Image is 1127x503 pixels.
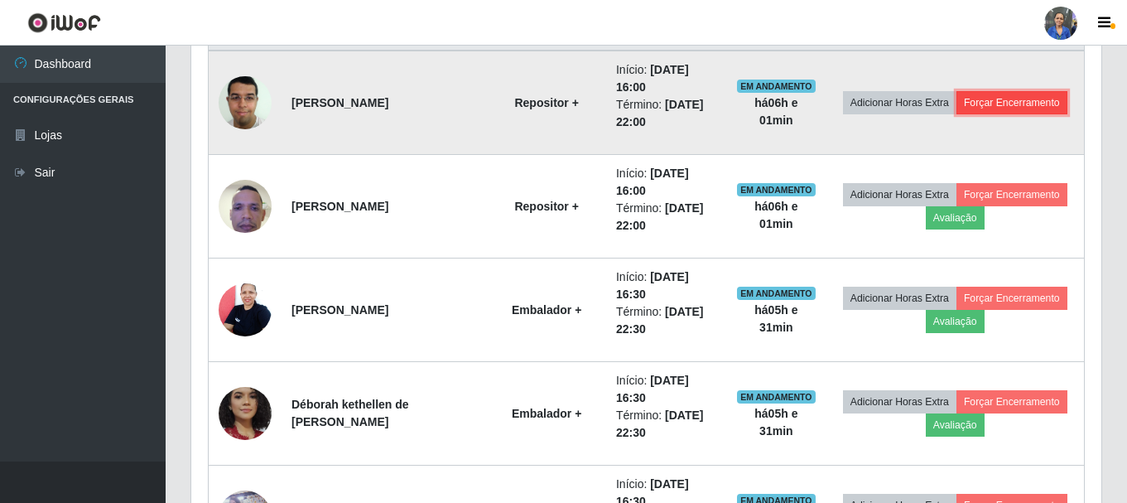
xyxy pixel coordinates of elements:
[737,183,816,196] span: EM ANDAMENTO
[514,200,578,213] strong: Repositor +
[616,61,716,96] li: Início:
[616,407,716,442] li: Término:
[616,167,689,197] time: [DATE] 16:00
[616,63,689,94] time: [DATE] 16:00
[843,183,956,206] button: Adicionar Horas Extra
[219,171,272,241] img: 1749852660115.jpeg
[616,270,689,301] time: [DATE] 16:30
[956,183,1067,206] button: Forçar Encerramento
[616,200,716,235] li: Término:
[616,165,716,200] li: Início:
[514,96,578,109] strong: Repositor +
[926,206,985,230] button: Avaliação
[843,390,956,414] button: Adicionar Horas Extra
[956,91,1067,114] button: Forçar Encerramento
[616,96,716,131] li: Término:
[291,200,388,213] strong: [PERSON_NAME]
[754,303,797,334] strong: há 05 h e 31 min
[219,274,272,345] img: 1705883176470.jpeg
[956,390,1067,414] button: Forçar Encerramento
[926,414,985,437] button: Avaliação
[219,359,272,468] img: 1705882743267.jpeg
[291,303,388,317] strong: [PERSON_NAME]
[737,287,816,300] span: EM ANDAMENTO
[956,287,1067,310] button: Forçar Encerramento
[512,407,581,420] strong: Embalador +
[291,398,409,428] strong: Déborah kethellen de [PERSON_NAME]
[843,91,956,114] button: Adicionar Horas Extra
[754,200,797,230] strong: há 06 h e 01 min
[616,374,689,404] time: [DATE] 16:30
[754,407,797,438] strong: há 05 h e 31 min
[27,12,101,33] img: CoreUI Logo
[737,390,816,404] span: EM ANDAMENTO
[843,287,956,310] button: Adicionar Horas Extra
[754,96,797,127] strong: há 06 h e 01 min
[737,80,816,93] span: EM ANDAMENTO
[219,67,272,138] img: 1602822418188.jpeg
[512,303,581,317] strong: Embalador +
[616,268,716,303] li: Início:
[291,96,388,109] strong: [PERSON_NAME]
[616,372,716,407] li: Início:
[926,310,985,333] button: Avaliação
[616,303,716,338] li: Término:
